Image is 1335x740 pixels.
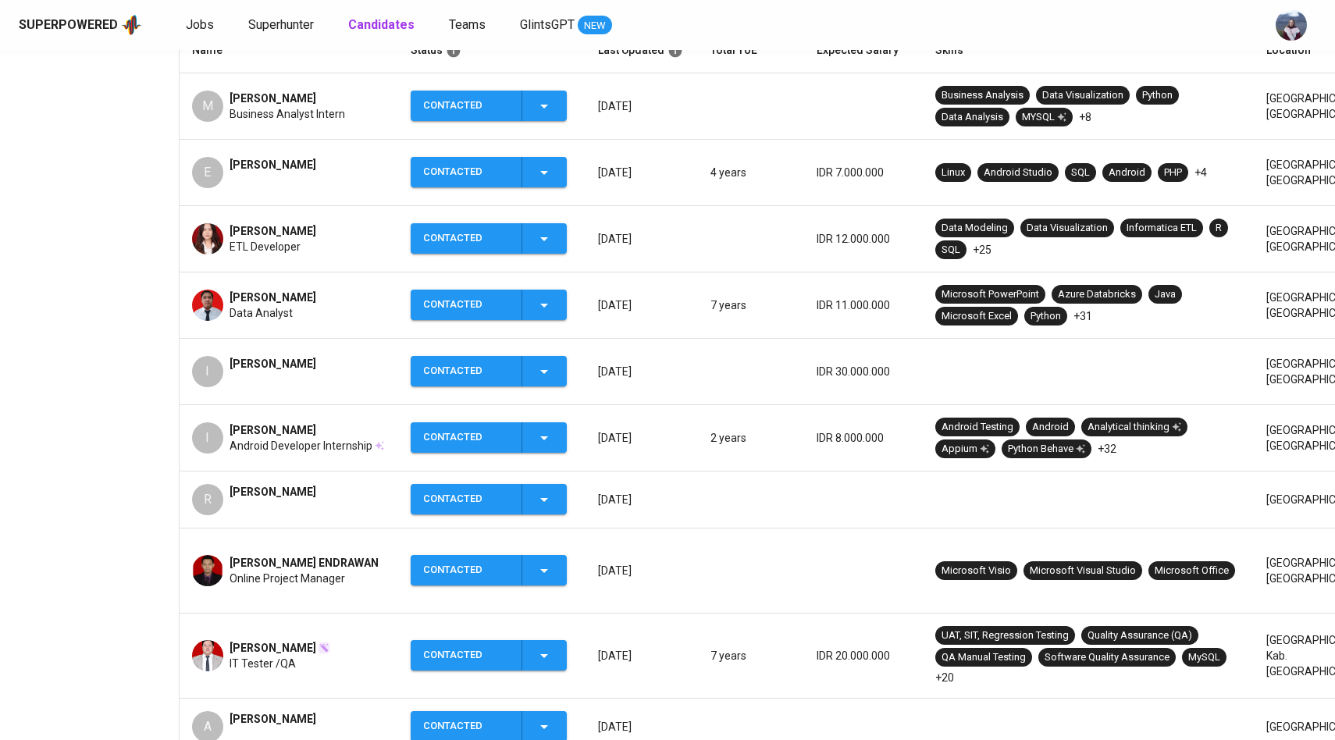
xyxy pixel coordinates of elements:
div: R [1216,221,1222,236]
th: Expected Salary [804,28,923,73]
img: christine.raharja@glints.com [1276,9,1307,41]
div: PHP [1164,165,1182,180]
th: Skills [923,28,1254,73]
th: Total YoE [698,28,804,73]
div: Contacted [423,356,509,386]
div: QA Manual Testing [942,650,1026,665]
div: R [192,484,223,515]
div: E [192,157,223,188]
div: Android Studio [984,165,1052,180]
span: GlintsGPT [520,17,575,32]
p: IDR 30.000.000 [817,364,910,379]
p: +8 [1079,109,1091,125]
a: Superpoweredapp logo [19,13,142,37]
p: +4 [1194,165,1207,180]
span: ETL Developer [230,239,301,254]
p: IDR 12.000.000 [817,231,910,247]
span: [PERSON_NAME] [230,91,316,106]
div: Android [1109,165,1145,180]
img: a451c91ea921dce336a30bc097fe81e2.jpg [192,640,223,671]
p: +25 [973,242,991,258]
div: UAT, SIT, Regression Testing [942,628,1069,643]
p: IDR 8.000.000 [817,430,910,446]
div: Microsoft Office [1155,564,1229,578]
div: Android [1032,420,1069,435]
div: MySQL [1188,650,1220,665]
div: Quality Assurance (QA) [1088,628,1192,643]
span: [PERSON_NAME] [230,356,316,372]
p: IDR 20.000.000 [817,648,910,664]
div: Java [1155,287,1176,302]
div: Azure Databricks [1058,287,1136,302]
p: 2 years [710,430,792,446]
p: [DATE] [598,98,685,114]
span: [PERSON_NAME] [230,422,316,438]
button: Contacted [411,640,567,671]
div: Analytical thinking [1088,420,1181,435]
div: Software Quality Assurance [1045,650,1169,665]
div: Android Testing [942,420,1013,435]
p: [DATE] [598,563,685,578]
span: Teams [449,17,486,32]
div: Contacted [423,290,509,320]
div: Python [1031,309,1061,324]
p: [DATE] [598,231,685,247]
div: Microsoft Excel [942,309,1012,324]
button: Contacted [411,223,567,254]
p: 4 years [710,165,792,180]
p: [DATE] [598,719,685,735]
a: Jobs [186,16,217,35]
div: Microsoft Visio [942,564,1011,578]
div: Contacted [423,484,509,514]
b: Candidates [348,17,415,32]
button: Contacted [411,290,567,320]
div: Contacted [423,422,509,453]
span: [PERSON_NAME] [230,640,316,656]
p: IDR 7.000.000 [817,165,910,180]
a: Candidates [348,16,418,35]
button: Contacted [411,422,567,453]
p: [DATE] [598,165,685,180]
div: Appium [942,442,989,457]
p: 7 years [710,648,792,664]
span: [PERSON_NAME] [230,484,316,500]
div: Contacted [423,555,509,585]
div: M [192,91,223,122]
span: Android Developer Internship [230,438,372,454]
div: Data Visualization [1027,221,1108,236]
div: MYSQL [1022,110,1066,125]
span: [PERSON_NAME] [230,290,316,305]
span: [PERSON_NAME] [230,157,316,173]
div: Data Visualization [1042,88,1123,103]
span: Jobs [186,17,214,32]
div: Data Analysis [942,110,1003,125]
div: Contacted [423,223,509,254]
img: d4abcefcfdee2b762764ef4f7b6e6746.png [192,290,223,321]
span: [PERSON_NAME] ENDRAWAN [230,555,379,571]
p: +20 [935,670,954,685]
div: Microsoft PowerPoint [942,287,1039,302]
span: [PERSON_NAME] [230,711,316,727]
a: Superhunter [248,16,317,35]
button: Contacted [411,91,567,121]
p: 7 years [710,297,792,313]
p: [DATE] [598,492,685,507]
div: Informatica ETL [1127,221,1197,236]
button: Contacted [411,356,567,386]
div: Contacted [423,157,509,187]
div: Contacted [423,91,509,121]
div: Data Modeling [942,221,1008,236]
p: [DATE] [598,430,685,446]
div: Superpowered [19,16,118,34]
span: NEW [578,18,612,34]
a: Teams [449,16,489,35]
img: e5232587cde98738fa6ba92fbab7cd41.png [192,555,223,586]
div: Business Analysis [942,88,1023,103]
img: 0bcec46f516b2a9e4da0b22cd23a36ba.jpg [192,223,223,254]
button: Contacted [411,555,567,585]
button: Contacted [411,157,567,187]
span: Business Analyst Intern [230,106,345,122]
a: GlintsGPT NEW [520,16,612,35]
img: app logo [121,13,142,37]
div: SQL [1071,165,1090,180]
